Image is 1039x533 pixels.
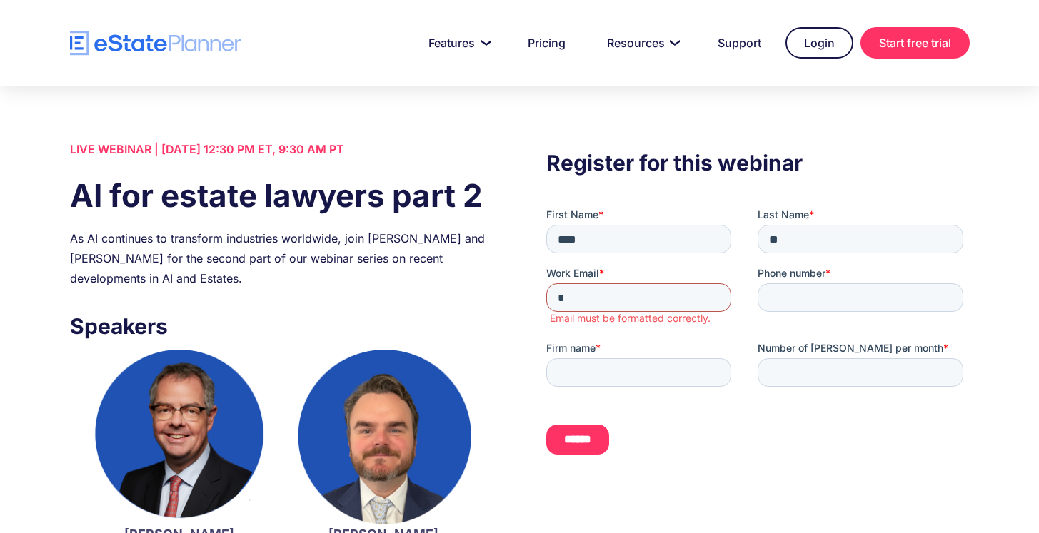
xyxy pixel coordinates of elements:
[511,29,583,57] a: Pricing
[590,29,693,57] a: Resources
[546,146,969,179] h3: Register for this webinar
[701,29,778,57] a: Support
[70,310,493,342] h3: Speakers
[785,27,853,59] a: Login
[70,139,493,159] div: LIVE WEBINAR | [DATE] 12:30 PM ET, 9:30 AM PT
[70,228,493,288] div: As AI continues to transform industries worldwide, join [PERSON_NAME] and [PERSON_NAME] for the s...
[860,27,970,59] a: Start free trial
[70,31,241,56] a: home
[411,29,503,57] a: Features
[546,208,969,467] iframe: Form 0
[70,173,493,218] h1: AI for estate lawyers part 2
